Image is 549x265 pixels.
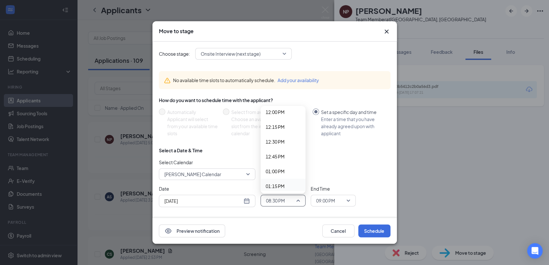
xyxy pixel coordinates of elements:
span: 12:00 PM [266,109,285,116]
button: Cancel [322,224,354,237]
button: Close [383,28,390,35]
svg: Warning [164,77,170,84]
div: Select from availability [231,109,307,116]
div: Enter a time that you have already agreed upon with applicant [321,116,385,137]
svg: Eye [164,227,172,235]
span: 01:15 PM [266,183,285,190]
button: EyePreview notification [159,224,225,237]
span: 08:30 PM [266,196,285,205]
span: [PERSON_NAME] Calendar [164,169,221,179]
span: 01:00 PM [266,168,285,175]
div: Open Intercom Messenger [527,243,543,259]
span: 12:45 PM [266,153,285,160]
span: End Time [311,185,356,192]
span: Date [159,185,255,192]
span: 12:30 PM [266,138,285,145]
svg: Cross [383,28,390,35]
span: 09:00 PM [316,196,335,205]
h3: Move to stage [159,28,194,35]
span: Onsite Interview (next stage) [201,49,261,59]
div: No available time slots to automatically schedule. [173,77,385,84]
div: Choose an available day and time slot from the interview lead’s calendar [231,116,307,137]
input: Aug 27, 2025 [164,197,242,204]
button: Add your availability [278,77,319,84]
div: Applicant will select from your available time slots [167,116,218,137]
div: Select a Date & Time [159,147,203,154]
div: How do you want to schedule time with the applicant? [159,97,390,103]
span: Choose stage: [159,50,190,57]
div: Automatically [167,109,218,116]
button: Schedule [358,224,390,237]
span: Select Calendar [159,159,255,166]
div: Set a specific day and time [321,109,385,116]
span: 12:15 PM [266,123,285,130]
